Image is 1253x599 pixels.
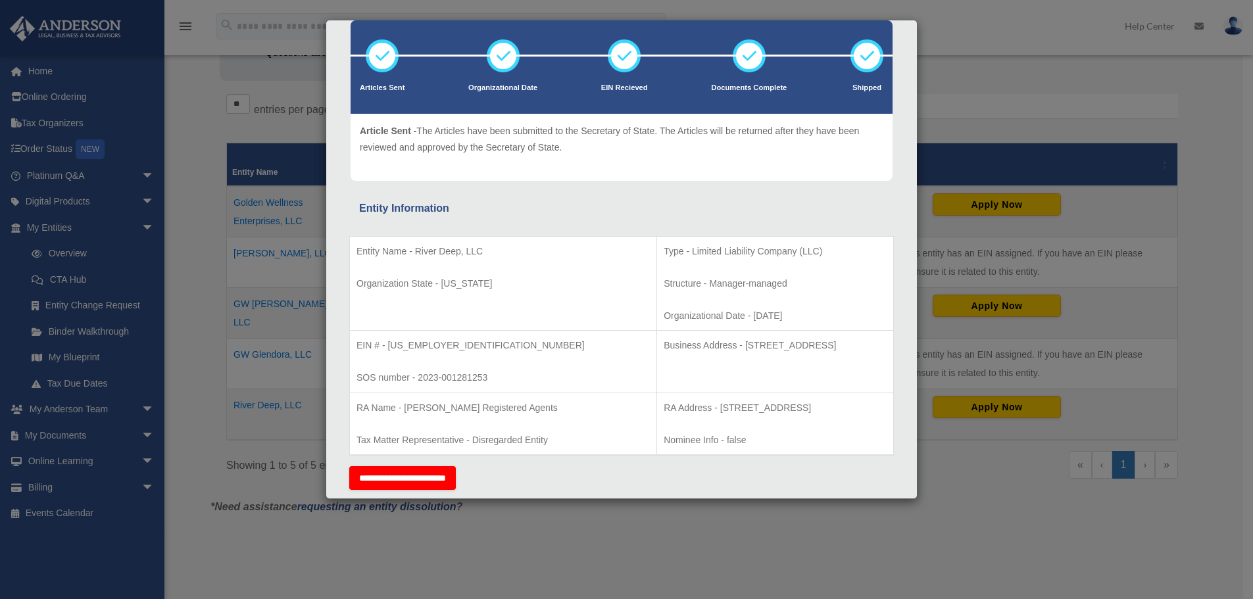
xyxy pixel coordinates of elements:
[360,123,883,155] p: The Articles have been submitted to the Secretary of State. The Articles will be returned after t...
[356,370,650,386] p: SOS number - 2023-001281253
[359,199,884,218] div: Entity Information
[468,82,537,95] p: Organizational Date
[664,432,887,448] p: Nominee Info - false
[664,337,887,354] p: Business Address - [STREET_ADDRESS]
[711,82,787,95] p: Documents Complete
[360,82,405,95] p: Articles Sent
[601,82,648,95] p: EIN Recieved
[356,400,650,416] p: RA Name - [PERSON_NAME] Registered Agents
[360,126,416,136] span: Article Sent -
[356,432,650,448] p: Tax Matter Representative - Disregarded Entity
[850,82,883,95] p: Shipped
[356,337,650,354] p: EIN # - [US_EMPLOYER_IDENTIFICATION_NUMBER]
[664,276,887,292] p: Structure - Manager-managed
[664,243,887,260] p: Type - Limited Liability Company (LLC)
[664,308,887,324] p: Organizational Date - [DATE]
[664,400,887,416] p: RA Address - [STREET_ADDRESS]
[356,276,650,292] p: Organization State - [US_STATE]
[356,243,650,260] p: Entity Name - River Deep, LLC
